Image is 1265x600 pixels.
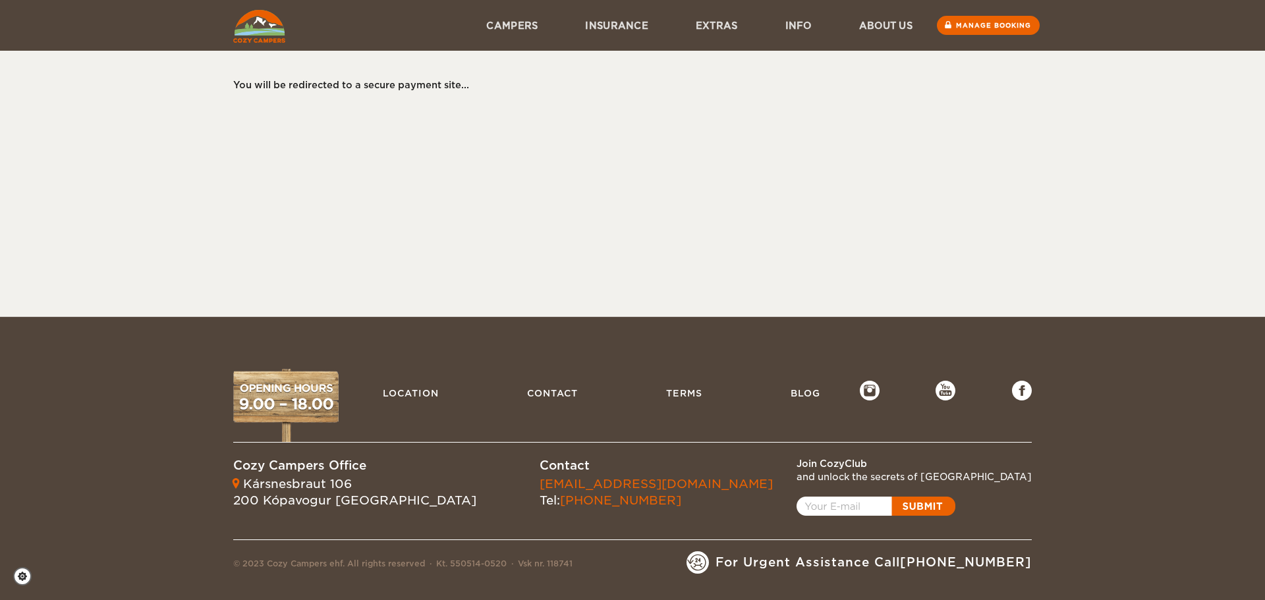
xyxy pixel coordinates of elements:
[540,477,773,491] a: [EMAIL_ADDRESS][DOMAIN_NAME]
[13,567,40,586] a: Cookie settings
[233,476,476,509] div: Kársnesbraut 106 200 Kópavogur [GEOGRAPHIC_DATA]
[937,16,1040,35] a: Manage booking
[376,381,445,406] a: Location
[540,476,773,509] div: Tel:
[560,493,681,507] a: [PHONE_NUMBER]
[660,381,709,406] a: Terms
[233,78,1019,92] div: You will be redirected to a secure payment site...
[233,457,476,474] div: Cozy Campers Office
[233,10,285,43] img: Cozy Campers
[233,558,573,574] div: © 2023 Cozy Campers ehf. All rights reserved Kt. 550514-0520 Vsk nr. 118741
[797,470,1032,483] div: and unlock the secrets of [GEOGRAPHIC_DATA]
[900,555,1032,569] a: [PHONE_NUMBER]
[797,457,1032,470] div: Join CozyClub
[797,497,955,516] a: Open popup
[540,457,773,474] div: Contact
[784,381,827,406] a: Blog
[716,554,1032,571] span: For Urgent Assistance Call
[520,381,584,406] a: Contact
